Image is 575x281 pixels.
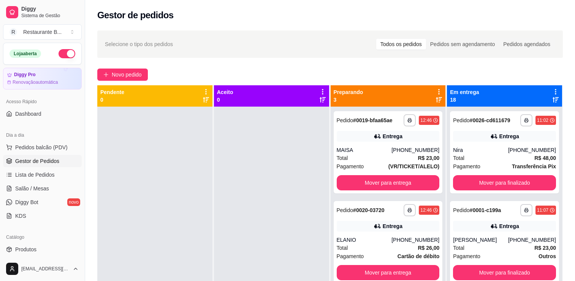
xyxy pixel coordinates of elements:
[512,163,556,169] strong: Transferência Pix
[337,252,364,260] span: Pagamento
[499,39,554,49] div: Pedidos agendados
[337,117,353,123] span: Pedido
[418,245,439,251] strong: R$ 26,00
[453,236,508,244] div: [PERSON_NAME]
[388,163,440,169] strong: (VR/TICKET/ALELO)
[537,117,548,123] div: 11:02
[3,210,82,222] a: KDS
[383,222,402,230] div: Entrega
[15,171,55,179] span: Lista de Pedidos
[3,196,82,208] a: Diggy Botnovo
[15,198,38,206] span: Diggy Bot
[3,24,82,40] button: Select a team
[508,146,556,154] div: [PHONE_NUMBER]
[14,72,36,78] article: Diggy Pro
[15,185,49,192] span: Salão / Mesas
[103,72,109,77] span: plus
[453,244,464,252] span: Total
[383,133,402,140] div: Entrega
[217,88,233,96] p: Aceito
[337,244,348,252] span: Total
[391,236,439,244] div: [PHONE_NUMBER]
[15,144,68,151] span: Pedidos balcão (PDV)
[453,207,470,213] span: Pedido
[420,117,432,123] div: 12:46
[453,154,464,162] span: Total
[15,212,26,220] span: KDS
[337,146,392,154] div: MAISA
[3,108,82,120] a: Dashboard
[337,154,348,162] span: Total
[97,9,174,21] h2: Gestor de pedidos
[470,207,501,213] strong: # 0001-c199a
[508,236,556,244] div: [PHONE_NUMBER]
[97,69,148,81] button: Novo pedido
[391,146,439,154] div: [PHONE_NUMBER]
[23,28,62,36] div: Restaurante B ...
[3,155,82,167] a: Gestor de Pedidos
[453,265,556,280] button: Mover para finalizado
[100,88,124,96] p: Pendente
[3,169,82,181] a: Lista de Pedidos
[450,88,479,96] p: Em entrega
[3,96,82,108] div: Acesso Rápido
[420,207,432,213] div: 12:46
[453,175,556,190] button: Mover para finalizado
[21,266,70,272] span: [EMAIL_ADDRESS][DOMAIN_NAME]
[3,129,82,141] div: Dia a dia
[376,39,426,49] div: Todos os pedidos
[3,231,82,243] div: Catálogo
[426,39,499,49] div: Pedidos sem agendamento
[3,141,82,153] button: Pedidos balcão (PDV)
[3,68,82,89] a: Diggy ProRenovaçãoautomática
[105,40,173,48] span: Selecione o tipo dos pedidos
[534,245,556,251] strong: R$ 23,00
[453,117,470,123] span: Pedido
[13,79,58,85] article: Renovação automática
[334,88,363,96] p: Preparando
[15,157,59,165] span: Gestor de Pedidos
[21,13,79,19] span: Sistema de Gestão
[398,253,439,259] strong: Cartão de débito
[353,117,393,123] strong: # 0019-bfaa65ae
[537,207,548,213] div: 11:07
[112,70,142,79] span: Novo pedido
[10,28,17,36] span: R
[59,49,75,58] button: Alterar Status
[337,236,392,244] div: ELANIO
[418,155,439,161] strong: R$ 23,00
[334,96,363,104] p: 3
[21,6,79,13] span: Diggy
[353,207,385,213] strong: # 0020-03720
[453,252,480,260] span: Pagamento
[3,260,82,278] button: [EMAIL_ADDRESS][DOMAIN_NAME]
[337,175,440,190] button: Mover para entrega
[539,253,556,259] strong: Outros
[3,182,82,195] a: Salão / Mesas
[453,146,508,154] div: Nira
[499,222,519,230] div: Entrega
[3,243,82,255] a: Produtos
[217,96,233,104] p: 0
[15,110,41,118] span: Dashboard
[3,3,82,21] a: DiggySistema de Gestão
[470,117,510,123] strong: # 0026-cd611679
[15,246,36,253] span: Produtos
[337,162,364,171] span: Pagamento
[453,162,480,171] span: Pagamento
[450,96,479,104] p: 18
[10,49,41,58] div: Loja aberta
[534,155,556,161] strong: R$ 48,00
[337,265,440,280] button: Mover para entrega
[100,96,124,104] p: 0
[337,207,353,213] span: Pedido
[499,133,519,140] div: Entrega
